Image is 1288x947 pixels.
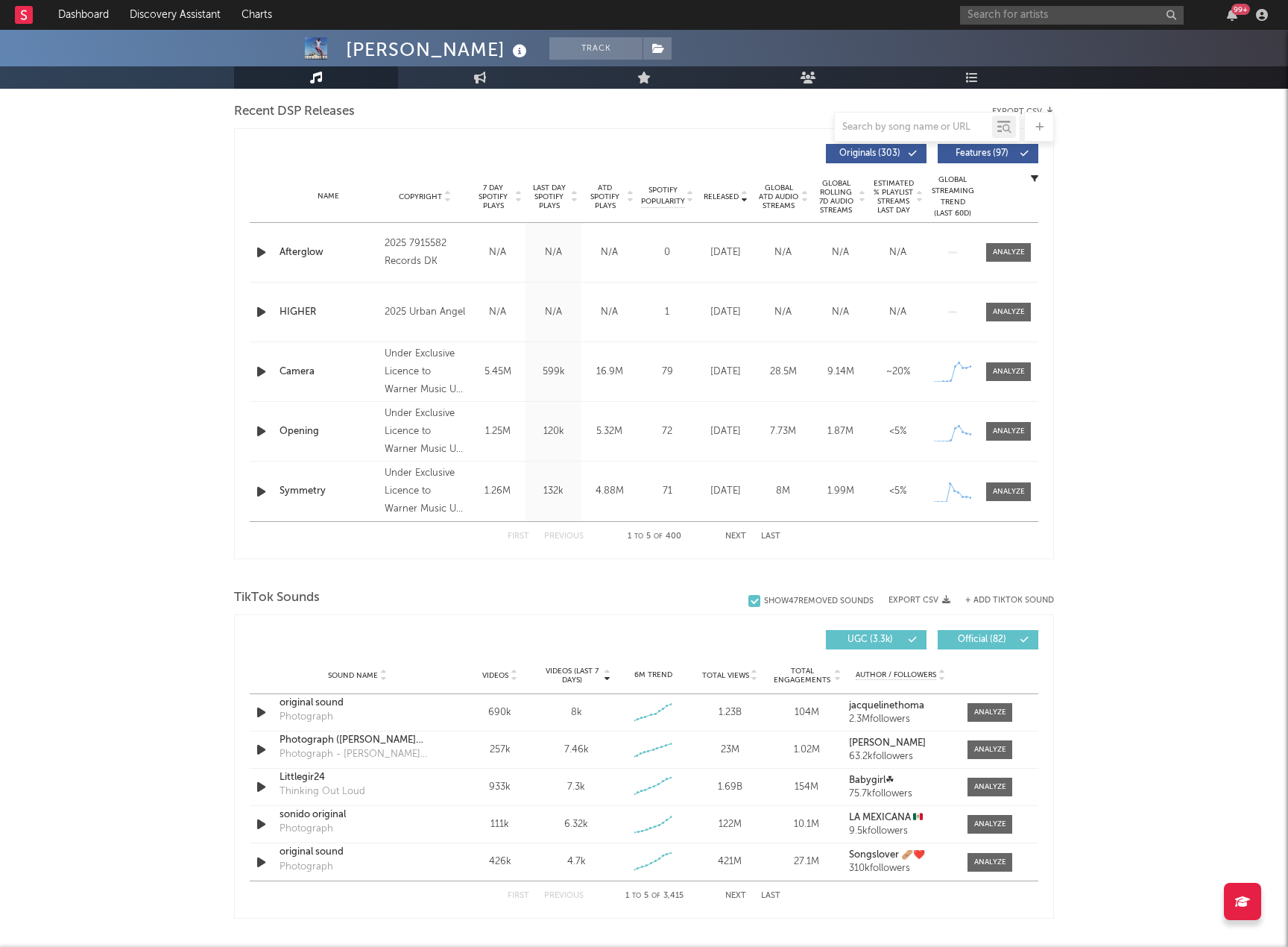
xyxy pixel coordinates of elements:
[1231,4,1250,15] div: 99 +
[758,305,808,320] div: N/A
[585,365,634,380] div: 16.9M
[613,528,695,546] div: 1 5 400
[772,855,842,869] div: 27.1M
[651,893,660,899] span: of
[695,855,765,869] div: 421M
[849,738,926,748] strong: [PERSON_NAME]
[567,780,585,795] div: 7.3k
[849,850,925,860] strong: Songslover 🩹❤️
[385,235,466,271] div: 2025 7915582 Records DK
[701,365,751,380] div: [DATE]
[965,597,1054,605] button: + Add TikTok Sound
[695,817,765,832] div: 122M
[764,597,874,606] div: Show 47 Removed Sounds
[836,149,904,158] span: Originals ( 303 )
[585,424,634,439] div: 5.32M
[641,245,693,260] div: 0
[473,305,522,320] div: N/A
[613,887,695,905] div: 1 5 3,415
[725,532,746,541] button: Next
[873,245,923,260] div: N/A
[849,850,953,861] a: Songslover 🩹❤️
[280,710,333,725] div: Photograph
[849,701,953,711] a: jacquelinethoma
[758,424,808,439] div: 7.73M
[465,817,534,832] div: 111k
[280,245,377,260] div: Afterglow
[567,855,586,869] div: 4.7k
[529,305,578,320] div: N/A
[346,37,531,62] div: [PERSON_NAME]
[529,484,578,499] div: 132k
[641,424,693,439] div: 72
[529,183,569,210] span: Last Day Spotify Plays
[758,183,799,210] span: Global ATD Audio Streams
[634,533,643,540] span: to
[280,733,435,748] div: Photograph ([PERSON_NAME] Remix)
[280,770,435,785] a: Littlegir24
[234,103,355,121] span: Recent DSP Releases
[280,305,377,320] a: HIGHER
[280,484,377,499] div: Symmetry
[761,892,780,900] button: Last
[938,630,1038,649] button: Official(82)
[950,597,1054,605] button: + Add TikTok Sound
[385,345,466,399] div: Under Exclusive Licence to Warner Music UK Limited, © 2025 [PERSON_NAME] Limited
[947,149,1016,158] span: Features ( 97 )
[772,743,842,758] div: 1.02M
[544,532,584,541] button: Previous
[508,532,529,541] button: First
[465,705,534,720] div: 690k
[280,845,435,860] a: original sound
[529,424,578,439] div: 120k
[280,424,377,439] a: Opening
[930,174,975,219] div: Global Streaming Trend (Last 60D)
[758,245,808,260] div: N/A
[529,365,578,380] div: 599k
[826,144,926,163] button: Originals(303)
[836,635,904,644] span: UGC ( 3.3k )
[873,424,923,439] div: <5%
[632,893,641,899] span: to
[849,826,953,837] div: 9.5k followers
[280,808,435,822] a: sonido original
[280,696,435,711] a: original sound
[704,192,739,201] span: Released
[815,179,856,215] span: Global Rolling 7D Audio Streams
[849,701,924,711] strong: jacquelinethoma
[529,245,578,260] div: N/A
[835,122,992,133] input: Search by song name or URL
[280,784,365,799] div: Thinking Out Loud
[695,705,765,720] div: 1.23B
[654,533,663,540] span: of
[761,532,780,541] button: Last
[701,484,751,499] div: [DATE]
[280,365,377,380] a: Camera
[571,705,582,720] div: 8k
[508,892,529,900] button: First
[549,37,643,60] button: Track
[849,752,953,762] div: 63.2k followers
[473,245,522,260] div: N/A
[947,635,1016,644] span: Official ( 82 )
[849,813,923,822] strong: LA MEXICANA 🇲🇽
[772,705,842,720] div: 104M
[280,747,435,762] div: Photograph - [PERSON_NAME] Remix
[701,424,751,439] div: [DATE]
[465,855,534,869] div: 426k
[542,667,602,685] span: Videos (last 7 days)
[725,892,746,900] button: Next
[856,670,936,680] span: Author / Followers
[465,780,534,795] div: 933k
[873,484,923,499] div: <5%
[873,179,914,215] span: Estimated % Playlist Streams Last Day
[473,183,513,210] span: 7 Day Spotify Plays
[473,424,522,439] div: 1.25M
[1227,9,1237,21] button: 99+
[385,405,466,459] div: Under Exclusive Licence to Warner Music UK Limited, © 2025 [PERSON_NAME] Limited
[849,863,953,874] div: 310k followers
[619,670,688,681] div: 6M Trend
[873,305,923,320] div: N/A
